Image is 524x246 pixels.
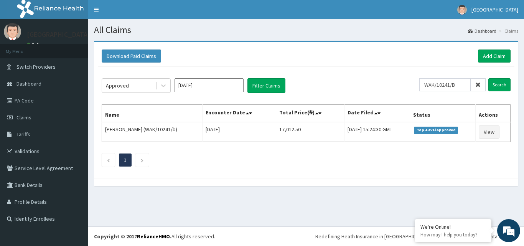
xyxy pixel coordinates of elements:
[476,105,511,122] th: Actions
[414,127,458,134] span: Top-Level Approved
[497,28,518,34] li: Claims
[420,223,486,230] div: We're Online!
[16,131,30,138] span: Tariffs
[16,63,56,70] span: Switch Providers
[16,80,41,87] span: Dashboard
[137,233,170,240] a: RelianceHMO
[471,6,518,13] span: [GEOGRAPHIC_DATA]
[4,23,21,40] img: User Image
[94,25,518,35] h1: All Claims
[94,233,171,240] strong: Copyright © 2017 .
[27,42,45,47] a: Online
[16,114,31,121] span: Claims
[344,122,410,142] td: [DATE] 15:24:30 GMT
[203,105,276,122] th: Encounter Date
[106,82,129,89] div: Approved
[419,78,471,91] input: Search by HMO ID
[410,105,476,122] th: Status
[27,31,90,38] p: [GEOGRAPHIC_DATA]
[276,122,344,142] td: 17,012.50
[102,105,203,122] th: Name
[88,226,524,246] footer: All rights reserved.
[468,28,496,34] a: Dashboard
[276,105,344,122] th: Total Price(₦)
[102,122,203,142] td: [PERSON_NAME] (WAK/10241/b)
[107,157,110,163] a: Previous page
[203,122,276,142] td: [DATE]
[175,78,244,92] input: Select Month and Year
[478,50,511,63] a: Add Claim
[344,105,410,122] th: Date Filed
[102,50,161,63] button: Download Paid Claims
[247,78,285,93] button: Filter Claims
[420,231,486,238] p: How may I help you today?
[479,125,499,139] a: View
[140,157,144,163] a: Next page
[124,157,127,163] a: Page 1 is your current page
[315,233,518,240] div: Redefining Heath Insurance in [GEOGRAPHIC_DATA] using Telemedicine and Data Science!
[457,5,467,15] img: User Image
[488,78,511,91] input: Search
